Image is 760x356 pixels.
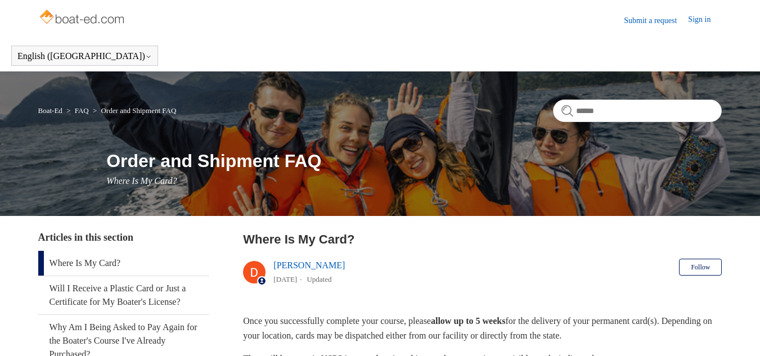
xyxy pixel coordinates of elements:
[243,314,722,343] p: Once you successfully complete your course, please for the delivery of your permanent card(s). De...
[688,13,722,27] a: Sign in
[38,106,65,115] li: Boat-Ed
[243,230,722,249] h2: Where Is My Card?
[64,106,91,115] li: FAQ
[273,260,345,270] a: [PERSON_NAME]
[106,176,177,186] span: Where Is My Card?
[38,106,62,115] a: Boat-Ed
[624,15,688,26] a: Submit a request
[38,276,209,314] a: Will I Receive a Plastic Card or Just a Certificate for My Boater's License?
[91,106,176,115] li: Order and Shipment FAQ
[38,7,128,29] img: Boat-Ed Help Center home page
[431,316,505,326] strong: allow up to 5 weeks
[17,51,152,61] button: English ([GEOGRAPHIC_DATA])
[38,251,209,276] a: Where Is My Card?
[307,275,331,283] li: Updated
[101,106,177,115] a: Order and Shipment FAQ
[106,147,722,174] h1: Order and Shipment FAQ
[553,100,722,122] input: Search
[679,259,722,276] button: Follow Article
[38,232,133,243] span: Articles in this section
[273,275,297,283] time: 04/15/2024, 17:31
[75,106,89,115] a: FAQ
